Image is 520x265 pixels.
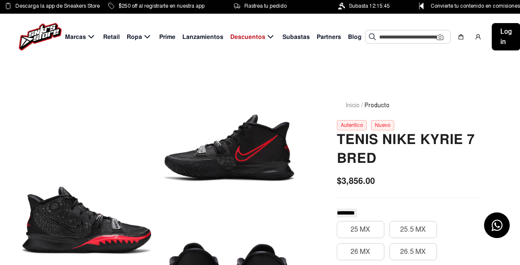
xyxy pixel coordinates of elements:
[369,33,376,40] img: Buscar
[365,101,389,110] span: Producto
[389,243,437,260] button: 26.5 MX
[317,32,341,41] span: Partners
[182,32,223,41] span: Lanzamientos
[348,32,362,41] span: Blog
[337,221,384,238] button: 25 MX
[159,32,175,41] span: Prime
[416,3,427,9] img: Control Point Icon
[15,1,100,11] span: Descarga la app de Sneakers Store
[127,32,142,41] span: Ropa
[337,130,479,168] h2: Tenis Nike Kyrie 7 Bred
[458,33,464,40] img: shopping
[244,1,287,11] span: Rastrea tu pedido
[119,1,205,11] span: $250 off al registrarte en nuestra app
[371,120,394,130] div: Nuevo
[65,32,86,41] span: Marcas
[337,174,375,187] span: $3,856.00
[349,1,390,11] span: Subasta 12:15:45
[431,1,520,11] span: Convierte tu contenido en comisiones
[103,32,120,41] span: Retail
[475,33,481,40] img: user
[230,32,265,41] span: Descuentos
[500,26,512,47] span: Log in
[19,23,62,50] img: logo
[437,34,443,41] img: Cámara
[345,102,360,109] a: Inicio
[282,32,310,41] span: Subastas
[361,101,363,110] span: /
[389,221,437,238] button: 25.5 MX
[337,243,384,260] button: 26 MX
[337,120,367,130] div: Autentico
